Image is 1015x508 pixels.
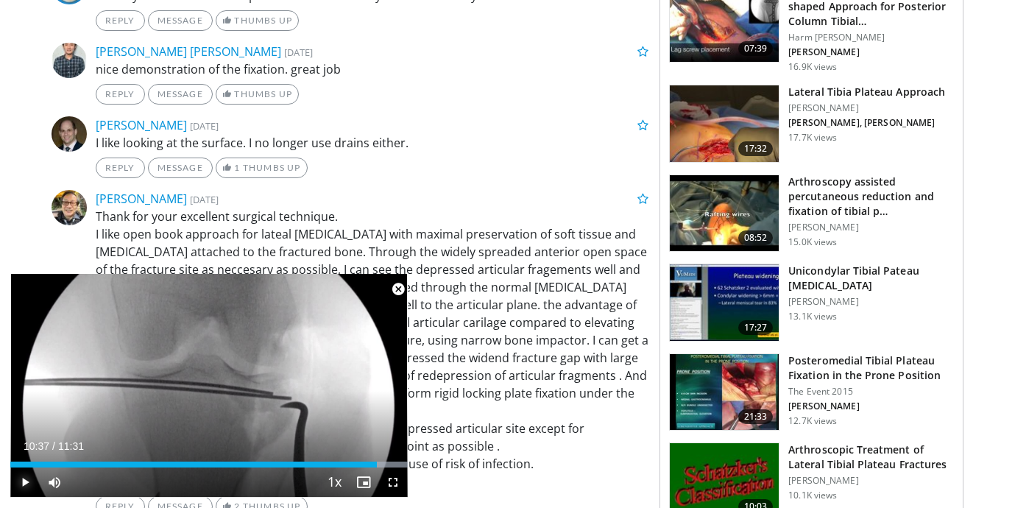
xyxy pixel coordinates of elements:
span: 10:37 [24,440,49,452]
button: Play [10,468,40,497]
img: Avatar [52,116,87,152]
p: [PERSON_NAME], [PERSON_NAME] [788,117,945,129]
a: Message [148,84,213,105]
a: 21:33 Posteromedial Tibial Plateau Fixation in the Prone Position The Event 2015 [PERSON_NAME] 12... [669,353,954,431]
h3: Arthroscopy assisted percutaneous reduction and fixation of tibial p… [788,174,954,219]
img: xX2wXF35FJtYfXNX4xMDoxOjB1O8AjAz.150x105_q85_crop-smart_upscale.jpg [670,264,779,341]
a: 17:32 Lateral Tibia Plateau Approach [PERSON_NAME] [PERSON_NAME], [PERSON_NAME] 17.7K views [669,85,954,163]
p: 10.1K views [788,490,837,501]
a: 17:27 Unicondylar Tibial Pateau [MEDICAL_DATA] [PERSON_NAME] 13.1K views [669,264,954,342]
a: Reply [96,10,145,31]
a: [PERSON_NAME] [96,191,187,207]
p: The Event 2015 [788,386,954,398]
p: I like looking at the surface. I no longer use drains either. [96,134,649,152]
p: [PERSON_NAME] [788,222,954,233]
h3: Unicondylar Tibial Pateau [MEDICAL_DATA] [788,264,954,293]
h3: Posteromedial Tibial Plateau Fixation in the Prone Position [788,353,954,383]
a: Reply [96,158,145,178]
a: [PERSON_NAME] [96,117,187,133]
span: 07:39 [738,41,774,56]
button: Enable picture-in-picture mode [349,468,378,497]
small: [DATE] [190,193,219,206]
button: Playback Rate [319,468,349,497]
a: Thumbs Up [216,84,299,105]
p: nice demonstration of the fixation. great job [96,60,649,78]
span: 1 [234,162,240,173]
p: [PERSON_NAME] [788,46,954,58]
img: 5e9141a8-d631-4ecd-8eed-c1227c323c1b.150x105_q85_crop-smart_upscale.jpg [670,85,779,162]
p: 16.9K views [788,61,837,73]
p: [PERSON_NAME] [788,401,954,412]
a: Message [148,158,213,178]
p: [PERSON_NAME] [788,102,945,114]
p: Harm [PERSON_NAME] [788,32,954,43]
p: 17.7K views [788,132,837,144]
h3: Lateral Tibia Plateau Approach [788,85,945,99]
a: Reply [96,84,145,105]
a: 08:52 Arthroscopy assisted percutaneous reduction and fixation of tibial p… [PERSON_NAME] 15.0K v... [669,174,954,253]
a: 1 Thumbs Up [216,158,308,178]
p: Thank for your excellent surgical technique. I like open book approach for lateal [MEDICAL_DATA] ... [96,208,649,490]
button: Mute [40,468,69,497]
p: [PERSON_NAME] [788,296,954,308]
a: Thumbs Up [216,10,299,31]
p: 15.0K views [788,236,837,248]
span: 21:33 [738,409,774,424]
button: Close [383,274,413,305]
span: 08:52 [738,230,774,245]
img: 321455_0000_1.png.150x105_q85_crop-smart_upscale.jpg [670,175,779,252]
p: 13.1K views [788,311,837,322]
span: 17:27 [738,320,774,335]
img: Avatar [52,43,87,78]
span: 17:32 [738,141,774,156]
img: Avatar [52,190,87,225]
small: [DATE] [284,46,313,59]
a: [PERSON_NAME] [PERSON_NAME] [96,43,281,60]
a: Message [148,10,213,31]
p: 12.7K views [788,415,837,427]
h3: Arthroscopic Treatment of Lateral Tibial Plateau Fractures [788,442,954,472]
span: 11:31 [58,440,84,452]
small: [DATE] [190,119,219,133]
img: 1cc192e2-d4a4-4aba-8f70-e7c69b2ae96d.150x105_q85_crop-smart_upscale.jpg [670,354,779,431]
span: / [52,440,55,452]
div: Progress Bar [10,462,408,468]
p: [PERSON_NAME] [788,475,954,487]
video-js: Video Player [10,274,408,498]
button: Fullscreen [378,468,408,497]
